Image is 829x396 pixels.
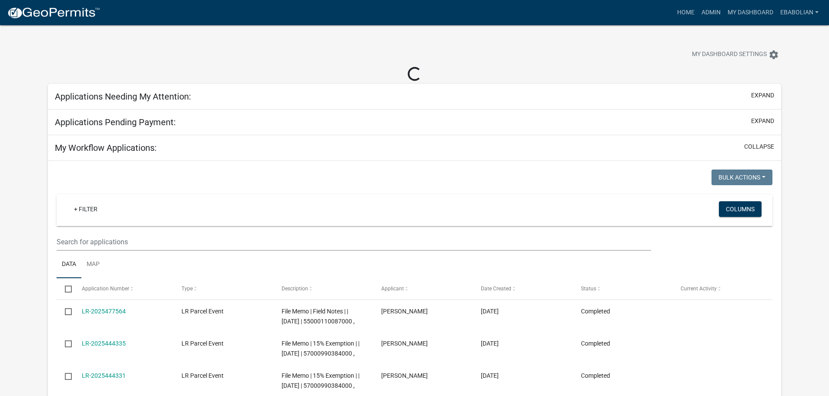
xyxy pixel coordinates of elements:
[181,340,224,347] span: LR Parcel Event
[381,286,404,292] span: Applicant
[381,340,428,347] span: Eric Babolian
[719,201,762,217] button: Columns
[282,308,355,325] span: File Memo | Field Notes | | 09/12/2025 | 55000110087000 ,
[698,4,724,21] a: Admin
[273,278,373,299] datatable-header-cell: Description
[55,117,176,127] h5: Applications Pending Payment:
[82,286,129,292] span: Application Number
[67,201,104,217] a: + Filter
[282,340,359,357] span: File Memo | 15% Exemption | | 07/02/2025 | 57000990384000 ,
[712,170,772,185] button: Bulk Actions
[672,278,772,299] datatable-header-cell: Current Activity
[674,4,698,21] a: Home
[173,278,273,299] datatable-header-cell: Type
[473,278,572,299] datatable-header-cell: Date Created
[181,286,193,292] span: Type
[581,308,610,315] span: Completed
[57,233,651,251] input: Search for applications
[481,308,499,315] span: 09/12/2025
[581,340,610,347] span: Completed
[282,372,359,389] span: File Memo | 15% Exemption | | 07/02/2025 | 57000990384000 ,
[57,278,73,299] datatable-header-cell: Select
[55,91,191,102] h5: Applications Needing My Attention:
[751,91,774,100] button: expand
[74,278,173,299] datatable-header-cell: Application Number
[55,143,157,153] h5: My Workflow Applications:
[481,372,499,379] span: 07/02/2025
[685,46,786,63] button: My Dashboard Settingssettings
[573,278,672,299] datatable-header-cell: Status
[381,308,428,315] span: Eric Babolian
[769,50,779,60] i: settings
[481,340,499,347] span: 07/02/2025
[282,286,308,292] span: Description
[744,142,774,151] button: collapse
[751,116,774,126] button: expand
[181,308,224,315] span: LR Parcel Event
[481,286,511,292] span: Date Created
[777,4,822,21] a: ebabolian
[57,251,81,279] a: Data
[373,278,473,299] datatable-header-cell: Applicant
[581,286,596,292] span: Status
[81,251,105,279] a: Map
[581,372,610,379] span: Completed
[681,286,717,292] span: Current Activity
[724,4,777,21] a: My Dashboard
[181,372,224,379] span: LR Parcel Event
[381,372,428,379] span: Eric Babolian
[692,50,767,60] span: My Dashboard Settings
[82,308,126,315] a: LR-2025477564
[82,372,126,379] a: LR-2025444331
[82,340,126,347] a: LR-2025444335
